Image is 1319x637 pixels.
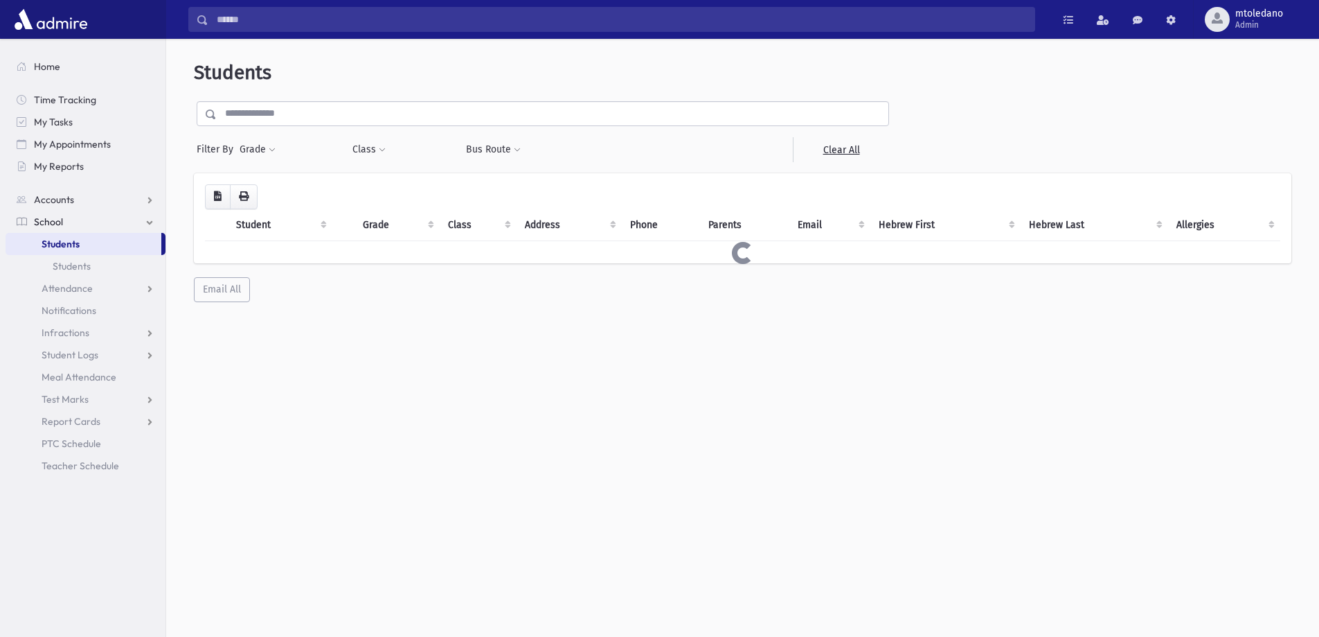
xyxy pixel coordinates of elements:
[465,137,521,162] button: Bus Route
[6,277,165,299] a: Attendance
[42,371,116,383] span: Meal Attendance
[352,137,386,162] button: Class
[6,89,165,111] a: Time Tracking
[34,193,74,206] span: Accounts
[6,211,165,233] a: School
[700,209,789,241] th: Parents
[6,299,165,322] a: Notifications
[6,55,165,78] a: Home
[1168,209,1280,241] th: Allergies
[194,61,271,84] span: Students
[793,137,889,162] a: Clear All
[355,209,439,241] th: Grade
[6,111,165,133] a: My Tasks
[622,209,700,241] th: Phone
[34,94,96,106] span: Time Tracking
[1235,8,1283,19] span: mtoledano
[1021,209,1169,241] th: Hebrew Last
[6,133,165,155] a: My Appointments
[6,366,165,388] a: Meal Attendance
[440,209,517,241] th: Class
[6,344,165,366] a: Student Logs
[197,142,239,157] span: Filter By
[42,326,89,339] span: Infractions
[42,393,89,405] span: Test Marks
[42,304,96,317] span: Notifications
[6,388,165,410] a: Test Marks
[870,209,1020,241] th: Hebrew First
[789,209,870,241] th: Email
[6,433,165,455] a: PTC Schedule
[6,322,165,344] a: Infractions
[1235,19,1283,30] span: Admin
[34,116,73,128] span: My Tasks
[228,209,332,241] th: Student
[230,184,258,209] button: Print
[205,184,231,209] button: CSV
[34,160,84,173] span: My Reports
[6,155,165,177] a: My Reports
[6,233,161,255] a: Students
[6,189,165,211] a: Accounts
[42,437,101,450] span: PTC Schedule
[6,255,165,277] a: Students
[42,349,98,361] span: Student Logs
[42,238,80,250] span: Students
[194,277,250,302] button: Email All
[34,216,63,228] span: School
[42,282,93,295] span: Attendance
[208,7,1034,32] input: Search
[517,209,622,241] th: Address
[34,138,111,150] span: My Appointments
[42,460,119,472] span: Teacher Schedule
[239,137,276,162] button: Grade
[6,410,165,433] a: Report Cards
[11,6,91,33] img: AdmirePro
[34,60,60,73] span: Home
[6,455,165,477] a: Teacher Schedule
[42,415,100,428] span: Report Cards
